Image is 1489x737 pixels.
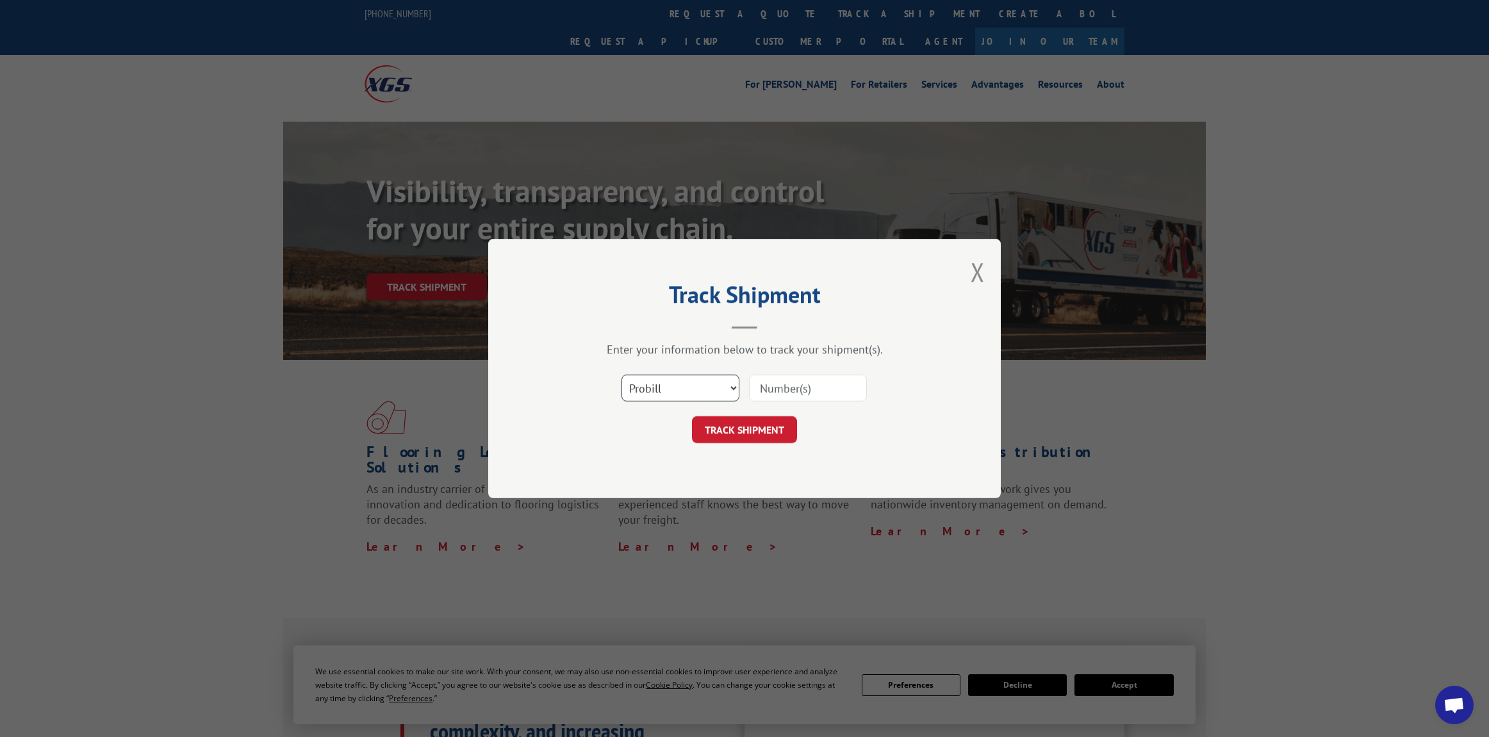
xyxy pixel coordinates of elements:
div: Open chat [1435,686,1474,724]
input: Number(s) [749,375,867,401]
button: TRACK SHIPMENT [692,416,797,443]
button: Close modal [971,255,985,289]
div: Enter your information below to track your shipment(s). [552,342,937,357]
h2: Track Shipment [552,286,937,310]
